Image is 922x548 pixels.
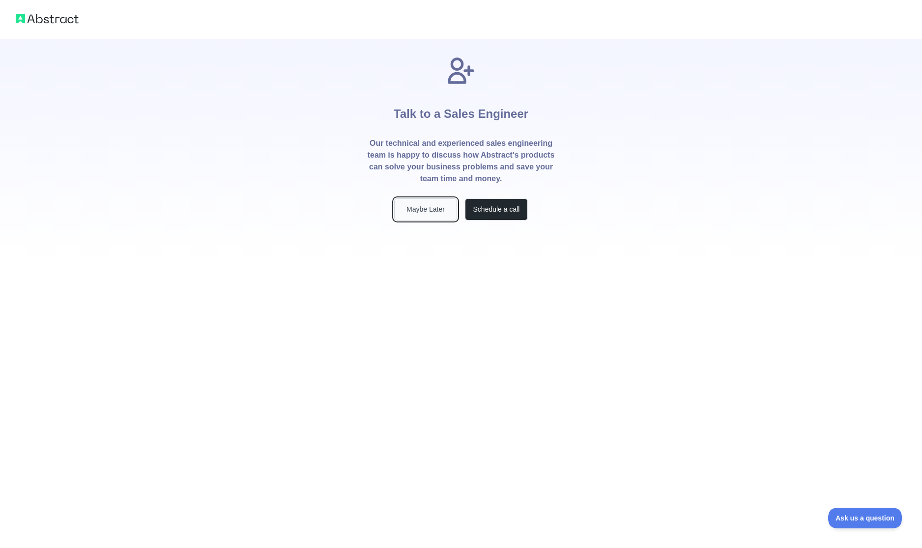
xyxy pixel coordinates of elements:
[465,198,528,220] button: Schedule a call
[394,86,528,137] h1: Talk to a Sales Engineer
[828,508,902,528] iframe: Toggle Customer Support
[16,12,79,26] img: Abstract logo
[394,198,457,220] button: Maybe Later
[367,137,555,185] p: Our technical and experienced sales engineering team is happy to discuss how Abstract's products ...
